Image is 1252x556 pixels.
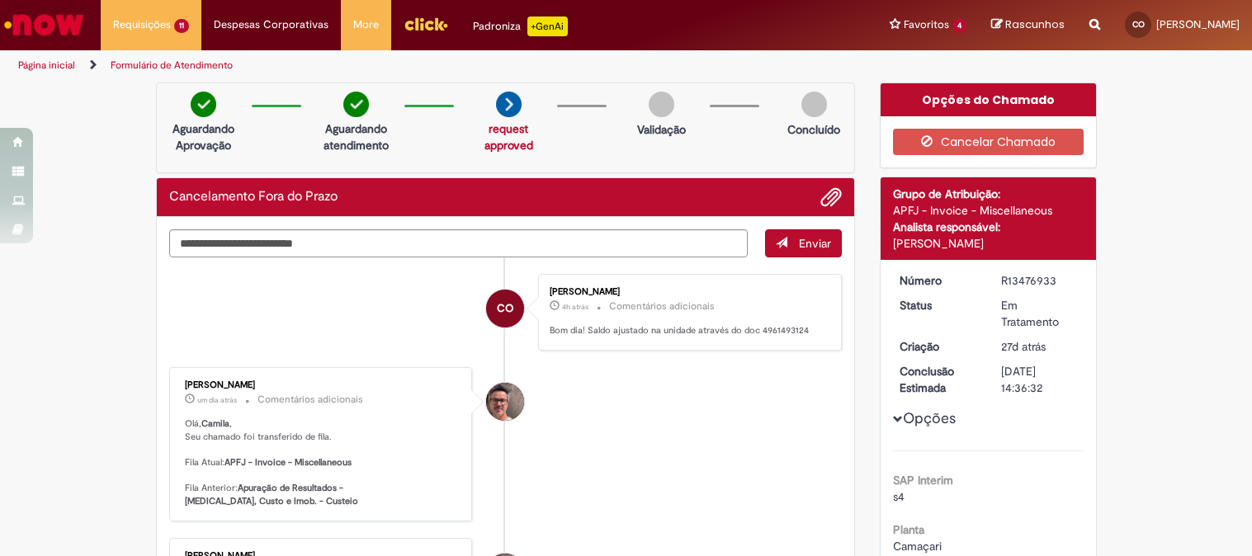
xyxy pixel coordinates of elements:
div: Eliezer De Farias [486,383,524,421]
img: img-circle-grey.png [801,92,827,117]
ul: Trilhas de página [12,50,822,81]
dt: Conclusão Estimada [887,363,989,396]
div: Opções do Chamado [881,83,1096,116]
time: 03/09/2025 13:36:29 [1001,339,1046,354]
span: 4h atrás [562,302,588,312]
b: Planta [893,522,924,537]
p: Olá, , Seu chamado foi transferido de fila. Fila Atual: Fila Anterior: [185,417,460,508]
a: Página inicial [18,59,75,72]
span: Favoritos [904,16,949,33]
div: [PERSON_NAME] [550,287,824,297]
span: Despesas Corporativas [214,16,328,33]
span: Enviar [799,236,831,251]
span: [PERSON_NAME] [1156,17,1240,31]
p: Aguardando atendimento [316,120,396,153]
p: Aguardando Aprovação [163,120,243,153]
small: Comentários adicionais [257,393,363,407]
span: um dia atrás [197,395,237,405]
span: Rascunhos [1005,16,1065,32]
button: Cancelar Chamado [893,129,1084,155]
span: 11 [174,19,189,33]
b: Camila [201,417,229,430]
img: click_logo_yellow_360x200.png [404,12,448,36]
div: Grupo de Atribuição: [893,186,1084,202]
span: 27d atrás [1001,339,1046,354]
a: Formulário de Atendimento [111,59,233,72]
span: Requisições [113,16,171,33]
div: [PERSON_NAME] [893,235,1084,252]
div: Padroniza [473,16,568,36]
img: check-circle-green.png [191,92,216,117]
span: CO [1132,19,1145,30]
dt: Status [887,297,989,313]
p: +GenAi [527,16,568,36]
time: 29/09/2025 10:01:12 [197,395,237,405]
small: Comentários adicionais [609,299,715,313]
img: check-circle-green.png [343,92,369,117]
dt: Número [887,272,989,289]
div: [PERSON_NAME] [185,380,460,390]
a: request approved [484,121,533,153]
span: More [353,16,379,33]
button: Enviar [765,229,842,257]
h2: Cancelamento Fora do Prazo Histórico de tíquete [169,190,338,205]
p: Validação [637,121,686,138]
div: APFJ - Invoice - Miscellaneous [893,202,1084,219]
p: Bom dia! Saldo ajustado na unidade através do doc 4961493124 [550,324,824,337]
div: Camila Moura Oliveira [486,290,524,327]
textarea: Digite sua mensagem aqui... [169,229,749,257]
img: ServiceNow [2,8,87,41]
span: s4 [893,489,905,504]
time: 30/09/2025 07:28:31 [562,302,588,312]
img: arrow-next.png [496,92,522,117]
b: SAP Interim [893,473,953,488]
button: Adicionar anexos [820,186,842,208]
dt: Criação [887,338,989,355]
span: 4 [952,19,966,33]
div: [DATE] 14:36:32 [1001,363,1078,396]
span: CO [497,289,513,328]
b: Apuração de Resultados - [MEDICAL_DATA], Custo e Imob. - Custeio [185,482,358,507]
span: Camaçari [893,539,942,554]
img: img-circle-grey.png [649,92,674,117]
div: R13476933 [1001,272,1078,289]
div: 03/09/2025 13:36:29 [1001,338,1078,355]
a: Rascunhos [991,17,1065,33]
b: APFJ - Invoice - Miscellaneous [224,456,352,469]
div: Analista responsável: [893,219,1084,235]
p: Concluído [787,121,840,138]
div: Em Tratamento [1001,297,1078,330]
